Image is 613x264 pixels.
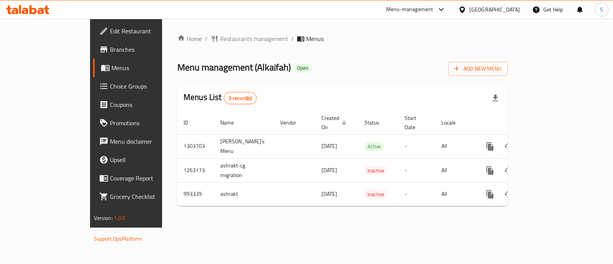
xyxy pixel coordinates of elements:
div: Total records count [224,92,257,104]
span: Add New Menu [454,64,502,74]
span: Restaurants management [220,34,288,43]
span: Open [294,65,311,71]
span: Start Date [405,113,426,132]
a: Grocery Checklist [93,187,192,206]
div: [GEOGRAPHIC_DATA] [469,5,520,14]
a: Restaurants management [211,34,288,43]
div: Open [294,64,311,73]
span: Branches [110,45,186,54]
span: [DATE] [321,189,337,199]
td: [PERSON_NAME]'s Menu [214,134,274,158]
span: Coverage Report [110,174,186,183]
li: / [291,34,294,43]
span: Inactive [364,166,387,175]
span: Edit Restaurant [110,26,186,36]
button: Change Status [499,161,518,180]
button: more [481,137,499,156]
span: Promotions [110,118,186,128]
span: Menu disclaimer [110,137,186,146]
button: Add New Menu [448,62,508,76]
td: All [435,158,475,182]
button: more [481,161,499,180]
a: Coverage Report [93,169,192,187]
span: ID [184,118,198,127]
td: - [398,182,435,206]
td: 993339 [177,182,214,206]
span: Get support on: [94,226,129,236]
a: Menu disclaimer [93,132,192,151]
span: Name [220,118,244,127]
a: Choice Groups [93,77,192,95]
span: 1.0.0 [114,213,126,223]
td: - [398,134,435,158]
nav: breadcrumb [177,34,508,43]
button: more [481,185,499,203]
button: Change Status [499,137,518,156]
span: Version: [94,213,113,223]
button: Change Status [499,185,518,203]
span: Grocery Checklist [110,192,186,201]
span: [DATE] [321,141,337,151]
a: Branches [93,40,192,59]
li: / [205,34,208,43]
span: Active [364,142,384,151]
a: Support.OpsPlatform [94,234,143,244]
span: Locale [441,118,465,127]
td: 1263173 [177,158,214,182]
span: Created On [321,113,349,132]
span: S [600,5,603,14]
span: Menus [111,63,186,72]
td: All [435,134,475,158]
table: enhanced table [177,111,561,206]
span: 3 record(s) [224,95,257,102]
div: Menu-management [386,5,433,14]
a: Edit Restaurant [93,22,192,40]
span: Menus [306,34,324,43]
span: Menu management ( Alkaifah ) [177,59,291,76]
td: 1303703 [177,134,214,158]
div: Export file [486,89,505,107]
span: Choice Groups [110,82,186,91]
h2: Menus List [184,92,257,104]
span: Coupons [110,100,186,109]
span: [DATE] [321,165,337,175]
td: All [435,182,475,206]
a: Menus [93,59,192,77]
span: Vendor [280,118,306,127]
a: Coupons [93,95,192,114]
th: Actions [475,111,561,134]
span: Upsell [110,155,186,164]
td: ashrakt-cg migration [214,158,274,182]
span: Inactive [364,190,387,199]
td: - [398,158,435,182]
a: Upsell [93,151,192,169]
a: Promotions [93,114,192,132]
td: ashrakt [214,182,274,206]
span: Status [364,118,389,127]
